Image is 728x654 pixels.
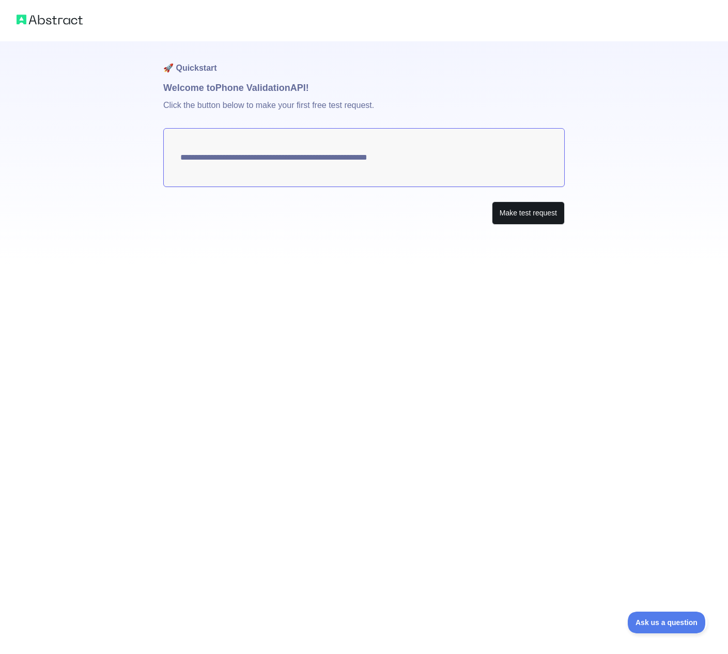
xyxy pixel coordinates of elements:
h1: Welcome to Phone Validation API! [163,81,565,95]
iframe: Toggle Customer Support [628,612,707,633]
h1: 🚀 Quickstart [163,41,565,81]
button: Make test request [492,201,565,225]
img: Abstract logo [17,12,83,27]
p: Click the button below to make your first free test request. [163,95,565,128]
